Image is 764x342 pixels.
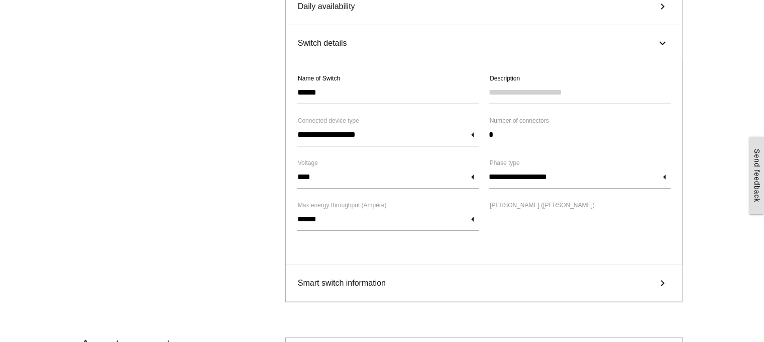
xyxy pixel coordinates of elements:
[298,1,355,13] span: Daily availability
[490,201,595,210] label: [PERSON_NAME] ([PERSON_NAME])
[490,116,549,125] label: Number of connectors
[490,74,520,83] label: Description
[298,158,318,167] label: Voltage
[655,1,670,13] i: keyboard_arrow_right
[657,36,669,51] i: keyboard_arrow_right
[298,201,387,210] label: Max energy throughput (Ampére)
[298,74,340,83] label: Name of Switch
[655,277,670,289] i: keyboard_arrow_right
[298,37,347,49] span: Switch details
[298,277,386,289] span: Smart switch information
[298,116,359,125] label: Connected device type
[490,158,520,167] label: Phase type
[749,137,764,214] a: Send feedback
